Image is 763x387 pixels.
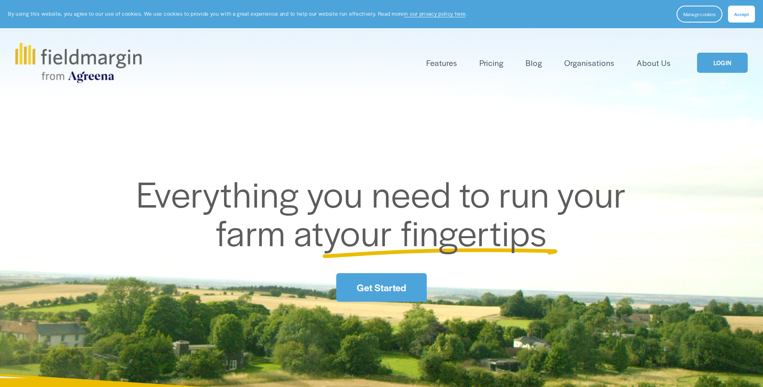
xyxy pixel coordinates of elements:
a: Blog [526,56,542,70]
button: Manage cookies [677,6,722,23]
span: Manage cookies [683,11,716,17]
a: Organisations [564,56,615,70]
a: Get Started [336,273,426,302]
span: Accept [734,11,749,17]
a: LOGIN [697,53,748,73]
button: Accept [728,6,755,23]
a: Pricing [479,56,504,70]
a: in our privacy policy here [404,10,466,17]
a: folder dropdown [426,56,457,70]
a: About Us [637,56,671,70]
span: Features [426,57,457,69]
p: By using this website, you agree to our use of cookies. We use cookies to provide you with a grea... [8,10,467,18]
span: your fingertips [324,206,547,257]
span: Everything you need to run your farm at [136,168,635,257]
img: fieldmargin.com [15,43,142,83]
